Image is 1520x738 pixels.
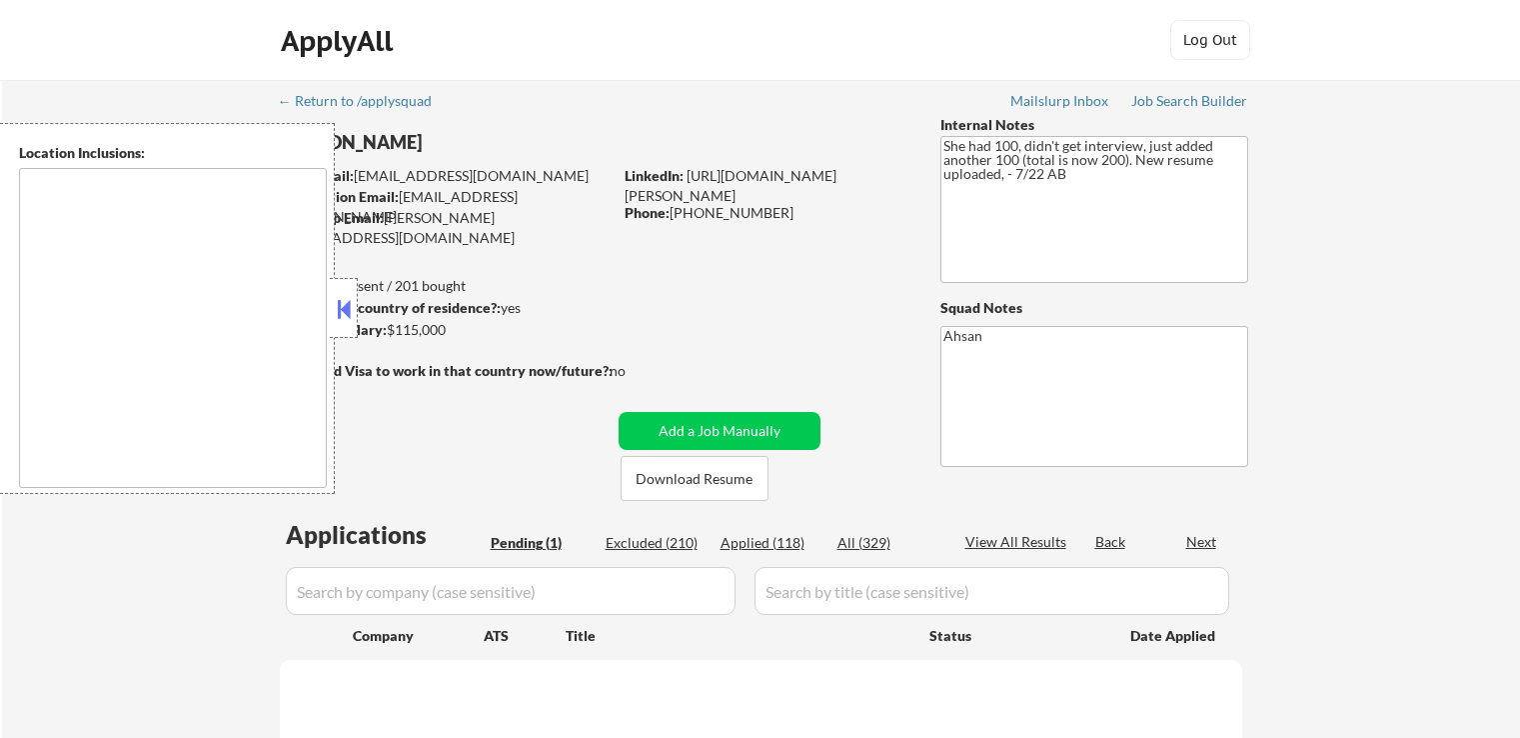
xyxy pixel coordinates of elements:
button: Download Resume [621,456,768,501]
div: View All Results [965,532,1072,552]
div: [EMAIL_ADDRESS][DOMAIN_NAME] [281,187,612,226]
div: Location Inclusions: [19,143,327,163]
div: [PERSON_NAME] [280,130,691,155]
a: ← Return to /applysquad [278,93,451,113]
div: yes [279,298,606,318]
input: Search by title (case sensitive) [755,567,1229,615]
a: [URL][DOMAIN_NAME][PERSON_NAME] [625,167,836,204]
div: Applications [286,523,484,547]
strong: Phone: [625,204,670,221]
div: [PHONE_NUMBER] [625,203,907,223]
div: Squad Notes [940,298,1248,318]
input: Search by company (case sensitive) [286,567,736,615]
div: [EMAIL_ADDRESS][DOMAIN_NAME] [281,166,612,186]
div: Internal Notes [940,115,1248,135]
div: ApplyAll [281,24,399,58]
div: Job Search Builder [1131,94,1248,108]
div: Back [1095,532,1127,552]
div: 118 sent / 201 bought [279,276,612,296]
div: Next [1186,532,1218,552]
div: no [610,361,667,381]
div: Company [353,626,484,646]
div: $115,000 [279,320,612,340]
button: Add a Job Manually [619,412,820,450]
strong: Can work in country of residence?: [279,299,501,316]
div: Mailslurp Inbox [1010,94,1110,108]
div: Status [929,617,1101,653]
strong: LinkedIn: [625,167,684,184]
div: ATS [484,626,566,646]
div: ← Return to /applysquad [278,94,451,108]
div: Date Applied [1130,626,1218,646]
div: Applied (118) [721,533,820,553]
a: Mailslurp Inbox [1010,93,1110,113]
div: Pending (1) [491,533,591,553]
div: Excluded (210) [606,533,706,553]
div: All (329) [837,533,937,553]
div: Title [566,626,910,646]
strong: Will need Visa to work in that country now/future?: [280,362,613,379]
button: Log Out [1170,20,1250,60]
div: [PERSON_NAME][EMAIL_ADDRESS][DOMAIN_NAME] [280,208,612,247]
